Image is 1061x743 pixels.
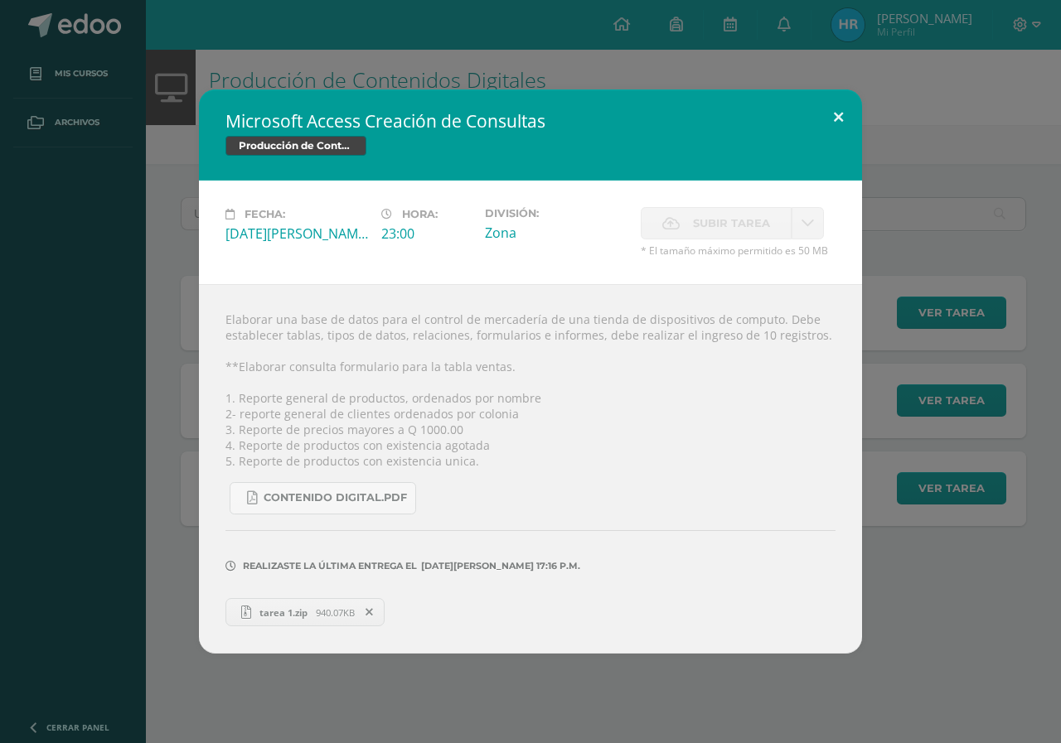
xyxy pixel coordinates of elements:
[641,244,836,258] span: * El tamaño máximo permitido es 50 MB
[199,284,862,654] div: Elaborar una base de datos para el control de mercadería de una tienda de dispositivos de computo...
[641,207,792,239] label: La fecha de entrega ha expirado
[316,606,355,619] span: 940.07KB
[225,598,385,626] a: tarea 1.zip 940.07KB
[417,566,580,567] span: [DATE][PERSON_NAME] 17:16 p.m.
[815,89,862,146] button: Close (Esc)
[485,207,627,220] label: División:
[356,603,384,621] span: Remover entrega
[264,491,407,504] span: Contenido Digital.pdf
[230,482,416,514] a: Contenido Digital.pdf
[243,560,417,572] span: Realizaste la última entrega el
[225,224,368,243] div: [DATE][PERSON_NAME]
[381,224,472,243] div: 23:00
[251,606,316,619] span: tarea 1.zip
[693,208,770,239] span: Subir tarea
[245,208,285,220] span: Fecha:
[225,136,366,156] span: Producción de Contenidos Digitales
[485,224,627,242] div: Zona
[792,207,824,239] a: La fecha de entrega ha expirado
[402,208,438,220] span: Hora:
[225,109,836,133] h2: Microsoft Access Creación de Consultas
